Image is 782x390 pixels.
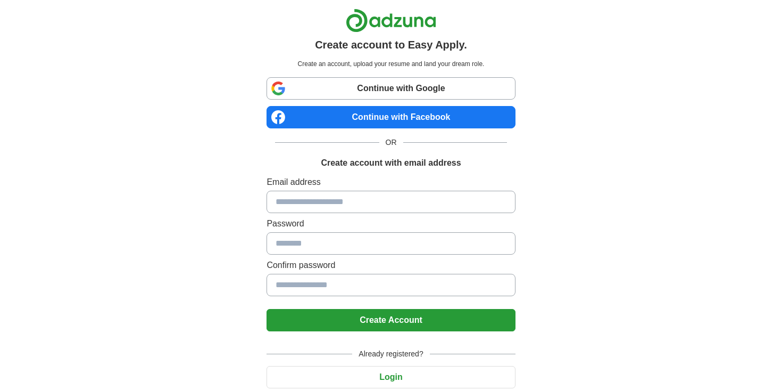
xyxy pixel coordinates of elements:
span: Already registered? [352,348,429,360]
button: Create Account [267,309,515,331]
label: Email address [267,176,515,189]
a: Continue with Facebook [267,106,515,128]
span: OR [379,137,403,148]
label: Confirm password [267,259,515,272]
a: Continue with Google [267,77,515,100]
h1: Create account with email address [321,157,461,169]
h1: Create account to Easy Apply. [315,37,467,53]
label: Password [267,217,515,230]
img: Adzuna logo [346,9,436,32]
button: Login [267,366,515,388]
a: Login [267,372,515,381]
p: Create an account, upload your resume and land your dream role. [269,59,513,69]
